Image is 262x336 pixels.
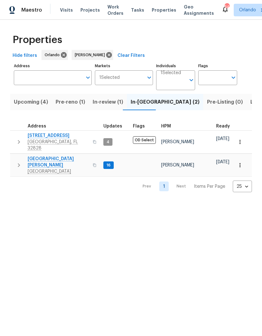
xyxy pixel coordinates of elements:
[13,37,62,43] span: Properties
[14,64,92,68] label: Address
[216,160,229,164] span: [DATE]
[45,52,62,58] span: Orlando
[152,7,176,13] span: Properties
[184,4,214,16] span: Geo Assignments
[137,181,252,192] nav: Pagination Navigation
[187,76,196,84] button: Open
[13,52,37,60] span: Hide filters
[225,4,229,10] div: 54
[131,8,144,12] span: Tasks
[198,64,237,68] label: Flags
[56,98,85,106] span: Pre-reno (1)
[233,178,252,195] div: 25
[14,98,48,106] span: Upcoming (4)
[159,182,169,191] a: Goto page 1
[207,98,243,106] span: Pre-Listing (0)
[41,50,68,60] div: Orlando
[60,7,73,13] span: Visits
[10,50,40,62] button: Hide filters
[161,124,171,128] span: HPM
[103,124,122,128] span: Updates
[104,163,113,168] span: 16
[239,7,256,13] span: Orlando
[99,75,120,80] span: 1 Selected
[95,64,153,68] label: Markets
[107,4,123,16] span: Work Orders
[216,137,229,141] span: [DATE]
[161,140,194,144] span: [PERSON_NAME]
[28,124,46,128] span: Address
[104,139,112,145] span: 4
[21,7,42,13] span: Maestro
[194,183,225,190] p: Items Per Page
[84,73,92,82] button: Open
[133,124,145,128] span: Flags
[131,98,199,106] span: In-[GEOGRAPHIC_DATA] (2)
[145,73,154,82] button: Open
[216,124,236,128] div: Earliest renovation start date (first business day after COE or Checkout)
[117,52,145,60] span: Clear Filters
[93,98,123,106] span: In-review (1)
[161,163,194,167] span: [PERSON_NAME]
[75,52,107,58] span: [PERSON_NAME]
[72,50,113,60] div: [PERSON_NAME]
[133,136,156,144] span: OD Select
[229,73,238,82] button: Open
[80,7,100,13] span: Projects
[216,124,230,128] span: Ready
[115,50,147,62] button: Clear Filters
[156,64,195,68] label: Individuals
[161,70,181,76] span: 1 Selected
